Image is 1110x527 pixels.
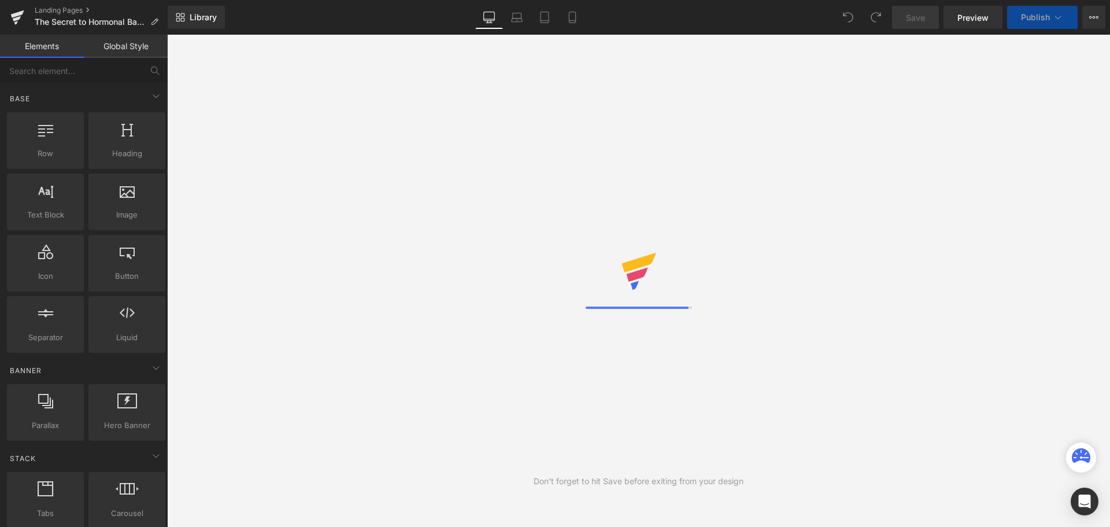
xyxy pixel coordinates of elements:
button: Publish [1007,6,1078,29]
button: More [1082,6,1105,29]
span: Icon [10,270,80,282]
a: Landing Pages [35,6,168,15]
span: Base [9,93,31,104]
a: Laptop [503,6,531,29]
span: Banner [9,365,43,376]
a: Desktop [475,6,503,29]
a: Tablet [531,6,558,29]
a: Global Style [84,35,168,58]
a: Mobile [558,6,586,29]
a: New Library [168,6,225,29]
span: Preview [957,12,989,24]
span: Parallax [10,419,80,432]
span: Liquid [92,331,162,344]
span: Separator [10,331,80,344]
span: Text Block [10,209,80,221]
span: Image [92,209,162,221]
a: Preview [943,6,1002,29]
span: Carousel [92,507,162,519]
span: Heading [92,148,162,160]
span: Stack [9,453,37,464]
span: Library [190,12,217,23]
button: Undo [837,6,860,29]
div: Open Intercom Messenger [1071,488,1098,515]
div: Don't forget to hit Save before exiting from your design [534,475,743,488]
span: Button [92,270,162,282]
span: Row [10,148,80,160]
span: Hero Banner [92,419,162,432]
span: Publish [1021,13,1050,22]
span: Tabs [10,507,80,519]
button: Redo [864,6,887,29]
span: Save [906,12,925,24]
span: The Secret to Hormonal Balance for Women [35,17,146,27]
